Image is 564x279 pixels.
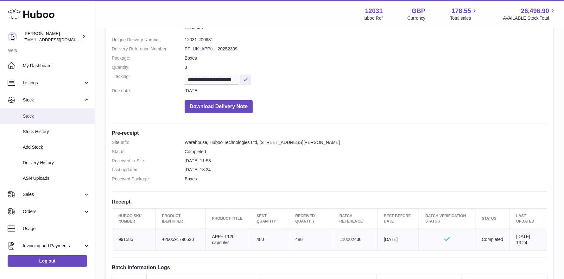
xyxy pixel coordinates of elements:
[475,229,510,250] td: Completed
[185,167,547,173] dd: [DATE] 13:24
[112,229,155,250] td: 991585
[185,88,547,94] dd: [DATE]
[377,209,419,229] th: Best Before Date
[185,37,547,43] dd: 12031-200681
[23,209,83,215] span: Orders
[185,55,547,61] dd: Boxes
[112,55,185,61] dt: Package:
[362,15,383,21] div: Huboo Ref
[510,209,547,229] th: Last updated
[185,158,547,164] dd: [DATE] 11:58
[155,209,206,229] th: Product Identifier
[112,167,185,173] dt: Last updated:
[112,176,185,182] dt: Received Package:
[8,32,17,42] img: admin@makewellforyou.com
[112,129,547,136] h3: Pre-receipt
[23,113,90,119] span: Stock
[23,129,90,135] span: Stock History
[23,191,83,198] span: Sales
[23,63,90,69] span: My Dashboard
[185,64,547,70] dd: 3
[112,37,185,43] dt: Unique Delivery Number:
[23,226,90,232] span: Usage
[23,80,83,86] span: Listings
[333,209,377,229] th: Batch Reference
[206,229,250,250] td: APP+ I 120 capsules
[112,74,185,85] dt: Tracking:
[475,209,510,229] th: Status
[23,31,80,43] div: [PERSON_NAME]
[112,209,155,229] th: Huboo SKU Number
[112,64,185,70] dt: Quantity:
[377,229,419,250] td: [DATE]
[23,243,83,249] span: Invoicing and Payments
[23,144,90,150] span: Add Stock
[185,100,253,113] button: Download Delivery Note
[365,7,383,15] strong: 12031
[250,209,289,229] th: Sent Quantity
[112,46,185,52] dt: Delivery Reference Number:
[408,15,426,21] div: Currency
[206,209,250,229] th: Product title
[289,229,333,250] td: 480
[112,149,185,155] dt: Status:
[412,7,425,15] strong: GBP
[8,255,87,267] a: Log out
[510,229,547,250] td: [DATE] 13:24
[289,209,333,229] th: Received Quantity
[452,7,471,15] span: 178.55
[419,209,475,229] th: Batch Verification Status
[521,7,549,15] span: 26,496.90
[112,88,185,94] dt: Due date:
[23,37,93,42] span: [EMAIL_ADDRESS][DOMAIN_NAME]
[333,229,377,250] td: L10002430
[450,15,478,21] span: Total sales
[23,97,83,103] span: Stock
[112,264,547,271] h3: Batch Information Logs
[185,46,547,52] dd: PF_UK_APPü+_20252309
[450,7,478,21] a: 178.55 Total sales
[23,160,90,166] span: Delivery History
[23,175,90,181] span: ASN Uploads
[112,198,547,205] h3: Receipt
[185,139,547,146] dd: Warehouse, Huboo Technologies Ltd, [STREET_ADDRESS][PERSON_NAME]
[250,229,289,250] td: 480
[503,15,556,21] span: AVAILABLE Stock Total
[503,7,556,21] a: 26,496.90 AVAILABLE Stock Total
[185,149,547,155] dd: Completed
[155,229,206,250] td: 4260591790520
[112,158,185,164] dt: Received to Site:
[185,176,547,182] dd: Boxes
[112,139,185,146] dt: Site Info:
